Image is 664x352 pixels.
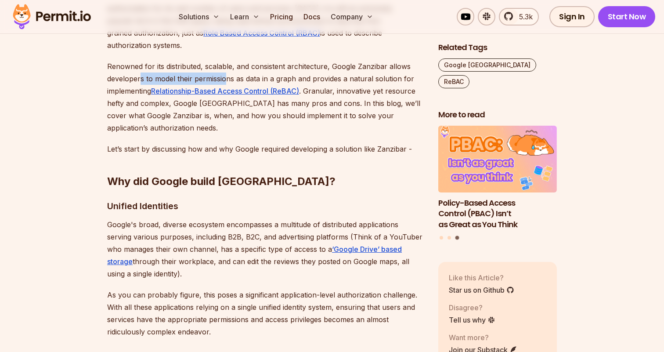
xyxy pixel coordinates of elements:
[440,236,443,239] button: Go to slide 1
[449,314,495,325] a: Tell us why
[267,8,296,25] a: Pricing
[449,302,495,312] p: Disagree?
[107,218,424,280] p: Google's broad, diverse ecosystem encompasses a multitude of distributed applications serving var...
[438,58,536,72] a: Google [GEOGRAPHIC_DATA]
[107,143,424,155] p: Let’s start by discussing how and why Google required developing a solution like Zanzibar -
[300,8,324,25] a: Docs
[438,42,557,53] h2: Related Tags
[9,2,95,32] img: Permit logo
[107,175,336,188] strong: Why did Google build [GEOGRAPHIC_DATA]?
[449,332,517,342] p: Want more?
[598,6,656,27] a: Start Now
[438,126,557,192] img: Policy-Based Access Control (PBAC) Isn’t as Great as You Think
[455,236,459,240] button: Go to slide 3
[227,8,263,25] button: Learn
[175,8,223,25] button: Solutions
[438,126,557,230] li: 3 of 3
[514,11,533,22] span: 5.3k
[447,236,451,239] button: Go to slide 2
[438,109,557,120] h2: More to read
[438,126,557,241] div: Posts
[438,197,557,230] h3: Policy-Based Access Control (PBAC) Isn’t as Great as You Think
[549,6,595,27] a: Sign In
[107,199,424,213] h3: Unified Identities
[327,8,377,25] button: Company
[438,75,469,88] a: ReBAC
[438,126,557,230] a: Policy-Based Access Control (PBAC) Isn’t as Great as You ThinkPolicy-Based Access Control (PBAC) ...
[449,272,514,283] p: Like this Article?
[107,289,424,338] p: As you can probably figure, this poses a significant application-level authorization challenge. W...
[151,87,299,95] a: Relationship-Based Access Control (ReBAC)
[107,60,424,134] p: Renowned for its distributed, scalable, and consistent architecture, Google Zanzibar allows devel...
[449,284,514,295] a: Star us on Github
[499,8,539,25] a: 5.3k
